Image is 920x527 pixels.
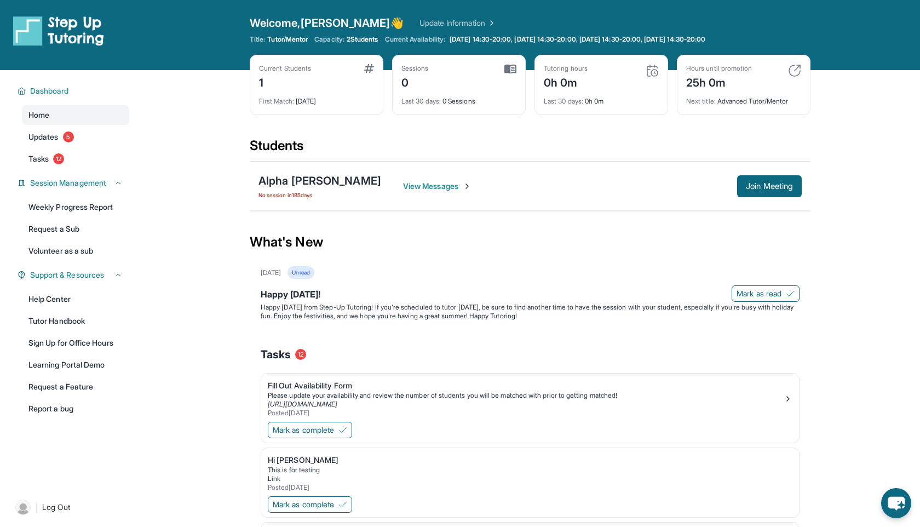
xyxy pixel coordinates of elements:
[401,73,429,90] div: 0
[250,218,810,266] div: What's New
[261,268,281,277] div: [DATE]
[268,400,337,408] a: [URL][DOMAIN_NAME]
[788,64,801,77] img: card
[385,35,445,44] span: Current Availability:
[686,90,801,106] div: Advanced Tutor/Mentor
[53,153,64,164] span: 12
[259,73,311,90] div: 1
[268,409,784,417] div: Posted [DATE]
[22,241,129,261] a: Volunteer as a sub
[28,110,49,121] span: Home
[463,182,472,191] img: Chevron-Right
[544,97,583,105] span: Last 30 days :
[295,349,306,360] span: 12
[268,483,792,492] div: Posted [DATE]
[259,90,374,106] div: [DATE]
[15,500,31,515] img: user-img
[881,488,911,518] button: chat-button
[268,474,280,483] a: Link
[268,391,784,400] div: Please update your availability and review the number of students you will be matched with prior ...
[258,173,381,188] div: Alpha [PERSON_NAME]
[22,399,129,419] a: Report a bug
[22,289,129,309] a: Help Center
[364,64,374,73] img: card
[26,177,123,188] button: Session Management
[42,502,71,513] span: Log Out
[786,289,795,298] img: Mark as read
[26,85,123,96] button: Dashboard
[268,422,352,438] button: Mark as complete
[338,500,347,509] img: Mark as complete
[273,425,334,436] span: Mark as complete
[447,35,708,44] a: [DATE] 14:30-20:00, [DATE] 14:30-20:00, [DATE] 14:30-20:00, [DATE] 14:30-20:00
[261,347,291,362] span: Tasks
[259,97,294,105] span: First Match :
[22,311,129,331] a: Tutor Handbook
[22,105,129,125] a: Home
[746,183,793,190] span: Join Meeting
[30,270,104,280] span: Support & Resources
[347,35,378,44] span: 2 Students
[250,137,810,161] div: Students
[261,303,800,320] p: Happy [DATE] from Step-Up Tutoring! If you're scheduled to tutor [DATE], be sure to find another ...
[11,495,129,519] a: |Log Out
[63,131,74,142] span: 5
[30,177,106,188] span: Session Management
[13,15,104,46] img: logo
[732,285,800,302] button: Mark as read
[30,85,69,96] span: Dashboard
[268,466,792,474] p: This is for testing
[338,426,347,434] img: Mark as complete
[258,191,381,199] span: No session in 185 days
[544,73,588,90] div: 0h 0m
[22,219,129,239] a: Request a Sub
[686,64,752,73] div: Hours until promotion
[261,288,800,303] div: Happy [DATE]!
[401,64,429,73] div: Sessions
[28,131,59,142] span: Updates
[268,496,352,513] button: Mark as complete
[646,64,659,77] img: card
[686,73,752,90] div: 25h 0m
[22,149,129,169] a: Tasks12
[450,35,705,44] span: [DATE] 14:30-20:00, [DATE] 14:30-20:00, [DATE] 14:30-20:00, [DATE] 14:30-20:00
[22,355,129,375] a: Learning Portal Demo
[401,97,441,105] span: Last 30 days :
[250,35,265,44] span: Title:
[250,15,404,31] span: Welcome, [PERSON_NAME] 👋
[261,374,799,420] a: Fill Out Availability FormPlease update your availability and review the number of students you w...
[504,64,516,74] img: card
[268,380,784,391] div: Fill Out Availability Form
[268,455,792,466] div: Hi [PERSON_NAME]
[737,288,781,299] span: Mark as read
[22,127,129,147] a: Updates5
[686,97,716,105] span: Next title :
[403,181,472,192] span: View Messages
[22,333,129,353] a: Sign Up for Office Hours
[544,90,659,106] div: 0h 0m
[22,197,129,217] a: Weekly Progress Report
[273,499,334,510] span: Mark as complete
[485,18,496,28] img: Chevron Right
[287,266,314,279] div: Unread
[737,175,802,197] button: Join Meeting
[22,377,129,397] a: Request a Feature
[259,64,311,73] div: Current Students
[35,501,38,514] span: |
[401,90,516,106] div: 0 Sessions
[28,153,49,164] span: Tasks
[544,64,588,73] div: Tutoring hours
[314,35,344,44] span: Capacity:
[26,270,123,280] button: Support & Resources
[267,35,308,44] span: Tutor/Mentor
[419,18,496,28] a: Update Information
